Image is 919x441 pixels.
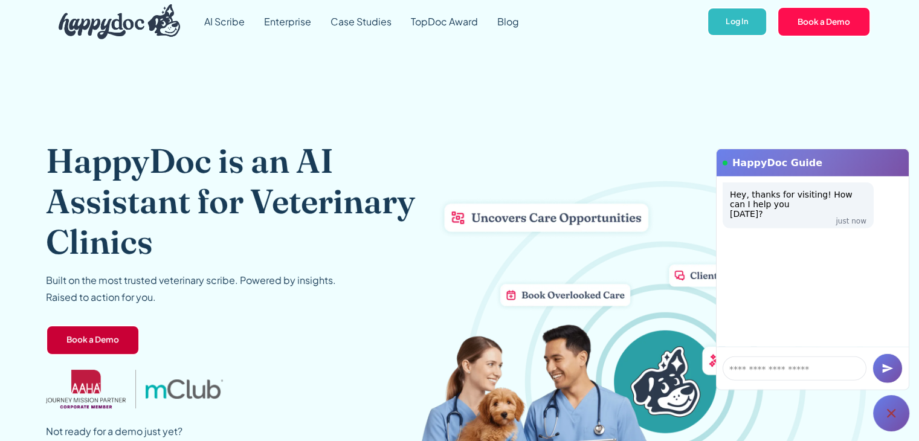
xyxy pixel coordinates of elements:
[46,140,418,262] h1: HappyDoc is an AI Assistant for Veterinary Clinics
[707,7,767,37] a: Log In
[59,4,181,39] img: HappyDoc Logo: A happy dog with his ear up, listening.
[777,7,871,37] a: Book a Demo
[46,370,126,408] img: AAHA Advantage logo
[46,325,140,355] a: Book a Demo
[49,1,181,42] a: home
[46,272,336,306] p: Built on the most trusted veterinary scribe. Powered by insights. Raised to action for you.
[146,379,223,399] img: mclub logo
